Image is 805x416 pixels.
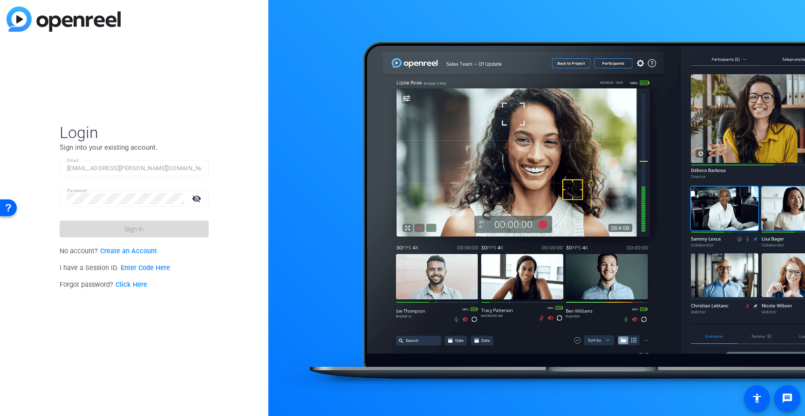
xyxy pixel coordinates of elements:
[782,393,793,404] mat-icon: message
[60,123,209,142] span: Login
[67,188,87,193] mat-label: Password
[67,163,201,174] input: Enter Email Address
[67,158,79,163] mat-label: Email
[121,264,170,272] a: Enter Code Here
[186,192,209,205] mat-icon: visibility_off
[60,281,147,289] span: Forgot password?
[100,247,157,255] a: Create an Account
[60,264,170,272] span: I have a Session ID.
[7,7,121,32] img: blue-gradient.svg
[60,142,209,153] p: Sign into your existing account.
[751,393,763,404] mat-icon: accessibility
[116,281,147,289] a: Click Here
[60,247,157,255] span: No account?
